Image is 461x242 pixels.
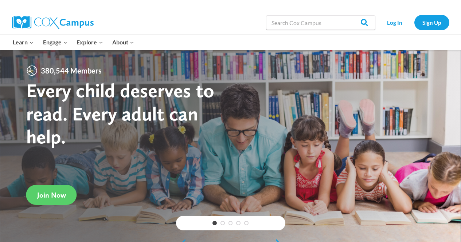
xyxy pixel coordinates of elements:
a: Join Now [26,185,77,205]
a: 3 [228,221,233,225]
span: Learn [13,37,34,47]
a: 2 [220,221,225,225]
span: About [112,37,134,47]
span: Engage [43,37,67,47]
a: 5 [244,221,249,225]
strong: Every child deserves to read. Every adult can help. [26,79,214,148]
nav: Primary Navigation [8,35,139,50]
a: 1 [212,221,217,225]
a: 4 [236,221,241,225]
a: Sign Up [414,15,449,30]
input: Search Cox Campus [266,15,375,30]
span: Join Now [37,191,66,199]
img: Cox Campus [12,16,94,29]
span: Explore [77,37,103,47]
a: Log In [379,15,411,30]
span: 380,544 Members [38,65,105,76]
nav: Secondary Navigation [379,15,449,30]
